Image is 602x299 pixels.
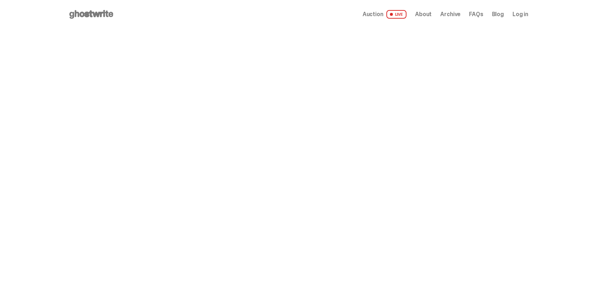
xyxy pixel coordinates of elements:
[386,10,407,19] span: LIVE
[363,11,383,17] span: Auction
[440,11,460,17] a: Archive
[363,10,406,19] a: Auction LIVE
[513,11,528,17] a: Log in
[492,11,504,17] a: Blog
[415,11,432,17] a: About
[469,11,483,17] a: FAQs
